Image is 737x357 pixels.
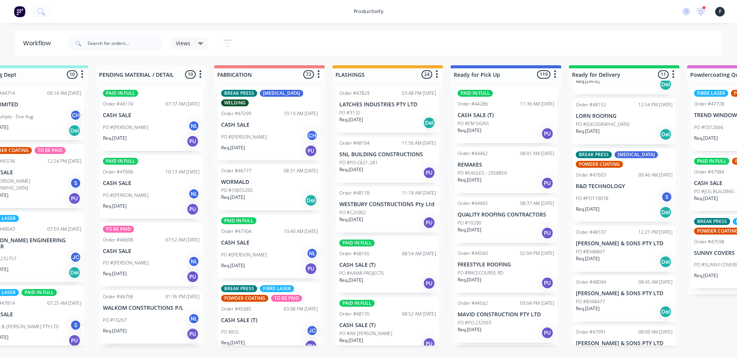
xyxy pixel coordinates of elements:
p: [PERSON_NAME] & SONS PTY LTD [576,340,673,347]
div: FIBRE LASER [694,90,728,97]
div: BREAK PRESS[MEDICAL_DATA]WELDINGOrder #4729910:19 AM [DATE]CASH SALEPO #[PERSON_NAME]CHReq.[DATE]PU [218,87,321,160]
p: Req. [DATE] [458,127,481,134]
div: PU [423,167,435,179]
div: 07:25 AM [DATE] [47,300,81,307]
p: CASH SALE [103,180,200,187]
div: PU [423,277,435,289]
div: NL [188,313,200,324]
p: WESTBURY CONSTRUCTIONS Pty Ltd [339,201,436,208]
p: CASH SALE (T) [339,322,436,329]
p: PO #AN [PERSON_NAME] [339,330,392,337]
div: 03:48 PM [DATE] [402,90,436,97]
div: Order #4456002:04 PM [DATE]FREESTYLE ROOFINGPO #RACECOURSE RDReq.[DATE]PU [454,247,557,293]
p: Req. [DATE] [103,270,127,277]
p: [PERSON_NAME] & SONS PTY LTD [576,240,673,247]
div: 12:54 PM [DATE] [638,101,673,108]
div: Order #4456203:04 PM [DATE]MAVID CONSTRUCTION PTY LTDPO #PO 232093Req.[DATE]PU [454,297,557,343]
p: Req. [DATE] [458,177,481,183]
div: 07:59 AM [DATE] [47,226,81,233]
div: PU [305,263,317,275]
p: PO #EM SIGNS [458,120,489,127]
div: Del [68,266,81,279]
div: NL [188,256,200,267]
p: PO #PO110078 [576,195,608,202]
div: TO BE PAID [35,147,66,154]
div: Order #4679801:36 PM [DATE]WALKOM CONSTRUCTIONS P/LPO #10267NLReq.[DATE]PU [100,290,203,344]
div: S [70,177,81,189]
div: BREAK PRESS [221,90,257,97]
div: JC [70,251,81,263]
div: PAID IN FULL [221,217,256,224]
p: WALKOM CONSTRUCTIONS P/L [103,305,200,311]
div: Order #48178 [339,190,370,197]
p: PO #[GEOGRAPHIC_DATA] [576,121,630,128]
p: CASH SALE (T) [221,317,318,324]
div: Order #48104 [339,140,370,147]
div: 03:08 PM [DATE] [284,306,318,312]
p: CASH SALE [221,240,318,246]
div: Del [659,128,672,140]
div: POWDER COATING [576,161,623,168]
p: REMAKES [458,162,554,168]
p: PO #[PERSON_NAME] [221,134,267,140]
div: 08:09 AM [DATE] [638,329,673,336]
div: BREAK PRESSFIBRE LASERPOWDER COATINGTO BE PAIDOrder #4568503:08 PM [DATE]CASH SALE (T)PO #JCGJCRe... [218,282,321,356]
div: Order #47728 [694,101,724,107]
div: FIBRE LASER [260,285,294,292]
div: Order #48165 [339,250,370,257]
p: Req. [DATE] [458,276,481,283]
p: PO #10290 [458,220,481,226]
div: Order #46798 [103,293,133,300]
p: Req. [DATE] [458,326,481,333]
div: PU [423,337,435,350]
p: Req. [DATE] [458,226,481,233]
div: 09:14 AM [DATE] [47,90,81,97]
p: Req. [DATE] [103,327,127,334]
p: [PERSON_NAME] & SONS PTY LTD [576,290,673,297]
div: Order #48152 [576,101,606,108]
p: PO #3132 [339,109,360,116]
div: Order #47991 [576,329,606,336]
div: Order #4446208:01 AM [DATE]REMAKESPO #EAGLES - 2958850Req.[DATE]PU [454,147,557,193]
div: WELDING [221,99,249,106]
div: 12:24 PM [DATE] [47,158,81,165]
span: Views [176,39,190,47]
div: PU [305,340,317,352]
p: PO #8348807 [576,248,605,255]
div: Order #44286 [458,101,488,107]
p: WORMALD [221,179,318,185]
div: Del [659,78,672,91]
div: PAID IN FULLOrder #4813508:52 AM [DATE]CASH SALE (T)PO #AN [PERSON_NAME]Req.[DATE]PU [336,297,439,353]
p: QUALITY ROOFING CONTRACTORS [458,212,554,218]
p: Req. [DATE] [221,262,245,269]
p: Req. [DATE] [576,255,600,262]
div: PU [187,203,199,215]
p: PO #[PERSON_NAME] [103,124,149,131]
p: PO #8348477 [576,298,605,305]
div: NL [306,248,318,259]
div: PU [187,328,199,340]
span: F [719,8,721,15]
p: FREESTYLE ROOFING [458,261,554,268]
p: PO #KAYAR PROJECTS [339,270,384,277]
p: PO #PO-C621-281 [339,159,378,166]
p: PO #C012666 [694,124,723,131]
div: PAID IN FULLOrder #4428611:36 AM [DATE]CASH SALE (T)PO #EM SIGNSReq.[DATE]PU [454,87,557,143]
div: PAID IN FULLOrder #4617407:37 AM [DATE]CASH SALEPO #[PERSON_NAME]NLReq.[DATE]PU [100,87,203,151]
div: PAID IN FULLOrder #4730410:40 AM [DATE]CASH SALEPO #[PERSON_NAME]NLReq.[DATE]PU [218,214,321,278]
div: PU [541,327,554,339]
p: PO #[PERSON_NAME] [103,259,149,266]
div: CH [306,130,318,141]
p: PO #JCG [221,329,239,336]
div: PU [541,177,554,189]
p: LORN ROOFING [576,113,673,119]
div: PAID IN FULLOrder #4816508:54 AM [DATE]CASH SALE (T)PO #KAYAR PROJECTSReq.[DATE]PU [336,236,439,293]
div: 08:52 AM [DATE] [402,311,436,317]
div: [MEDICAL_DATA] [615,151,658,158]
p: Req. [DATE] [339,166,363,173]
div: Order #4782903:48 PM [DATE]LATCHES INDUSTRIES PTY LTDPO #3132Req.[DATE]Del [336,87,439,133]
div: Del [68,124,81,137]
div: PAID IN FULL [339,300,375,307]
p: PO #10267 [103,317,127,324]
p: PO #C25002 [339,209,366,216]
